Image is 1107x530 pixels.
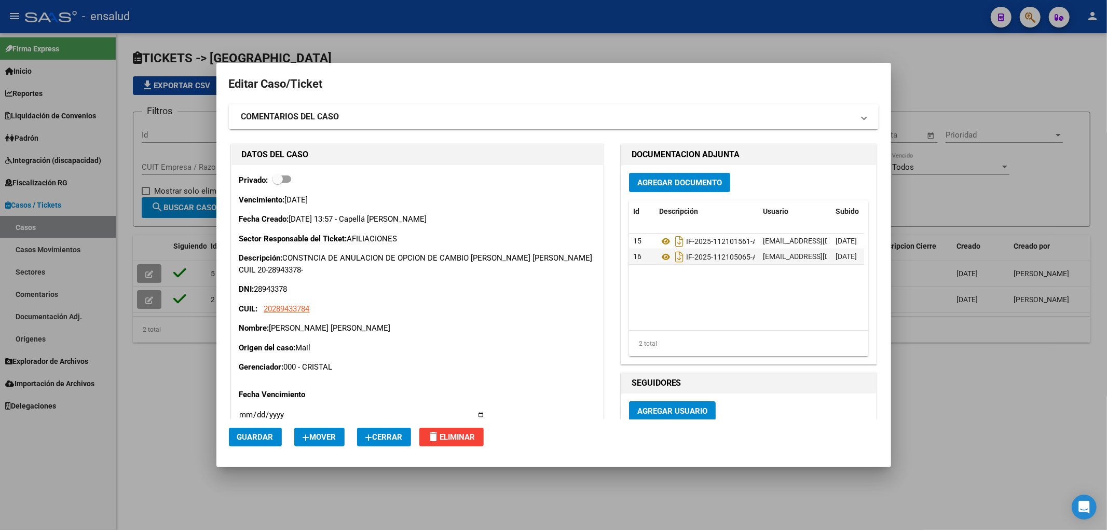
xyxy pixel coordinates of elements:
strong: Vencimiento: [239,195,285,205]
datatable-header-cell: Subido [831,200,883,223]
strong: Gerenciador: [239,362,284,372]
strong: Origen del caso: [239,343,296,352]
i: Descargar documento [673,233,686,250]
button: Mover [294,428,345,446]
p: Fecha Vencimiento [239,389,346,401]
span: 20289433784 [264,304,310,314]
button: Guardar [229,428,282,446]
i: Descargar documento [673,249,686,265]
p: AFILIACIONES [239,233,595,245]
div: 2 total [629,331,868,357]
span: Descripción [659,207,698,215]
button: Agregar Usuario [629,401,716,420]
datatable-header-cell: Descripción [655,200,759,223]
p: [DATE] [239,194,595,206]
span: IF-2025-112105065-APN-SGSUSS#SSS [686,253,813,261]
strong: DNI: [239,284,254,294]
span: [EMAIL_ADDRESS][DOMAIN_NAME] - [PERSON_NAME] [763,252,939,261]
span: Mover [303,432,336,442]
p: 28943378 [239,283,595,295]
datatable-header-cell: Usuario [759,200,831,223]
h1: DOCUMENTACION ADJUNTA [632,148,866,161]
span: Usuario [763,207,788,215]
strong: Descripción: [239,253,283,263]
strong: Privado: [239,175,268,185]
p: [PERSON_NAME] [PERSON_NAME] [239,322,595,334]
button: Agregar Documento [629,173,730,192]
strong: Fecha Creado: [239,214,289,224]
strong: Sector Responsable del Ticket: [239,234,347,243]
strong: CUIL: [239,304,258,314]
button: Eliminar [419,428,484,446]
mat-expansion-panel-header: COMENTARIOS DEL CASO [229,104,879,129]
datatable-header-cell: Id [629,200,655,223]
strong: Nombre: [239,323,269,333]
span: Guardar [237,432,274,442]
p: [DATE] 13:57 - Capellá [PERSON_NAME] [239,213,595,225]
span: Cerrar [365,432,403,442]
span: [DATE] [836,237,857,245]
div: Open Intercom Messenger [1072,495,1097,520]
span: Agregar Usuario [637,406,707,416]
h1: SEGUIDORES [632,377,866,389]
span: IF-2025-112101561-APN-SGSUSS#SSS [686,237,813,246]
span: Id [633,207,639,215]
span: [DATE] [836,252,857,261]
p: CONSTNCIA DE ANULACION DE OPCION DE CAMBIO [PERSON_NAME] [PERSON_NAME] CUIL 20-28943378- [239,252,595,276]
strong: COMENTARIOS DEL CASO [241,111,339,123]
span: [EMAIL_ADDRESS][DOMAIN_NAME] - [PERSON_NAME] [763,237,939,245]
div: 15 [633,235,651,247]
mat-icon: delete [428,430,440,443]
span: Eliminar [428,432,475,442]
p: 000 - CRISTAL [239,361,595,373]
p: Mail [239,342,595,354]
span: Agregar Documento [637,178,722,187]
div: 16 [633,251,651,263]
button: Cerrar [357,428,411,446]
span: Subido [836,207,859,215]
strong: DATOS DEL CASO [242,150,309,159]
h2: Editar Caso/Ticket [229,74,879,94]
